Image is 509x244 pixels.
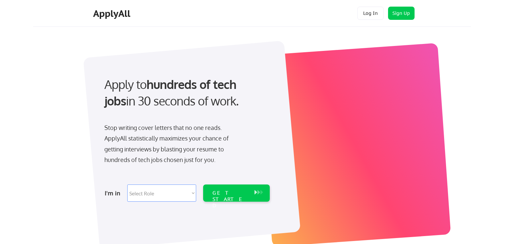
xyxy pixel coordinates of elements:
[104,76,267,109] div: Apply to in 30 seconds of work.
[104,122,241,165] div: Stop writing cover letters that no one reads. ApplyAll statistically maximizes your chance of get...
[93,8,132,19] div: ApplyAll
[388,7,415,20] button: Sign Up
[104,77,239,108] strong: hundreds of tech jobs
[212,190,248,209] div: GET STARTED
[357,7,384,20] button: Log In
[105,188,123,198] div: I'm in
